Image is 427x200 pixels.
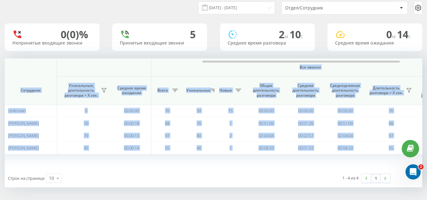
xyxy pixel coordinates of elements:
td: 00:51:09 [325,117,365,129]
span: 39 [197,108,201,113]
td: 00:01:53 [286,142,325,154]
span: 97 [389,133,393,138]
td: 00:01:28 [286,117,325,129]
td: 00:00:14 [112,142,151,154]
span: Уникальные, длительность разговора > Х сек. [63,83,99,98]
div: 5 [190,28,196,40]
span: Общая длительность разговора [251,83,281,98]
a: 1 [371,174,381,183]
span: 1 [229,145,232,151]
div: 0 (0)% [61,28,88,40]
span: Новые [218,88,234,93]
span: 2 [229,133,232,138]
td: 02:04:04 [246,130,286,142]
span: Unknown [8,108,26,113]
div: Отдел/Сотрудник [285,5,361,11]
span: 0 [386,27,397,41]
span: 88 [165,120,169,126]
span: c [408,33,411,40]
span: 80 [197,133,201,138]
span: 1 [229,120,232,126]
span: 76 [389,108,393,113]
span: 76 [165,108,169,113]
span: 55 [165,145,169,151]
span: Сотрудник [10,88,51,93]
span: c [301,33,303,40]
span: 45 [84,145,88,151]
span: Длительность разговора > Х сек. [368,86,404,95]
span: [PERSON_NAME] [8,133,39,138]
span: 46 [197,145,201,151]
span: 55 [389,145,393,151]
span: 2 [279,27,290,41]
td: 00:00:00 [325,105,365,117]
td: 00:58:33 [246,142,286,154]
span: 88 [389,120,393,126]
span: 14 [397,27,411,41]
td: 00:58:33 [325,142,365,154]
td: 00:00:13 [112,130,151,142]
span: Всего [155,88,170,93]
div: Непринятые входящие звонки [12,40,92,46]
td: 00:51:09 [246,117,286,129]
span: Среднее время ожидания [117,86,146,95]
span: 2 [418,164,424,169]
span: м [284,33,290,40]
span: 79 [84,133,88,138]
span: 15 [228,108,233,113]
span: Уникальные [186,88,209,93]
td: 00:00:00 [112,105,151,117]
span: [PERSON_NAME] [8,120,39,126]
span: Среднедневная длительность разговора [330,83,360,98]
div: Принятые входящие звонки [120,40,199,46]
span: 0 [85,108,87,113]
iframe: Intercom live chat [406,164,421,179]
span: Строк на странице [8,175,45,181]
span: 76 [197,120,201,126]
td: 00:02:57 [286,130,325,142]
span: 10 [290,27,303,41]
span: [PERSON_NAME] [8,145,39,151]
td: 00:00:00 [286,105,325,117]
span: 76 [84,120,88,126]
td: 00:00:00 [246,105,286,117]
div: Среднее время разговора [228,40,307,46]
td: 02:04:04 [325,130,365,142]
td: 00:00:18 [112,117,151,129]
div: 10 [49,175,54,181]
div: 1 - 4 из 4 [342,175,358,181]
span: 97 [165,133,169,138]
span: Средняя длительность разговора [290,83,320,98]
div: Среднее время ожидания [335,40,415,46]
span: м [392,33,397,40]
